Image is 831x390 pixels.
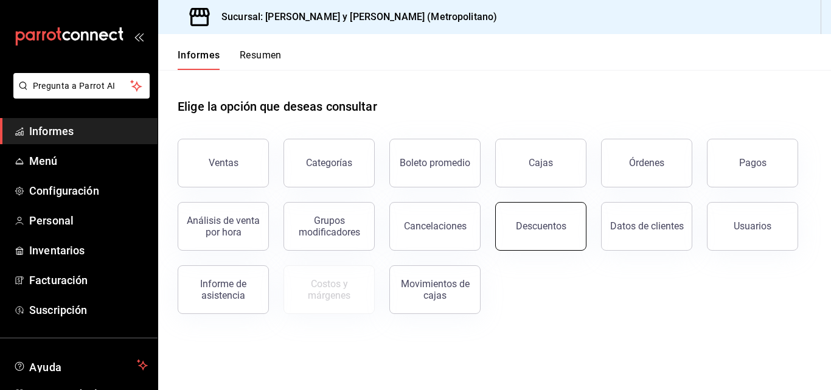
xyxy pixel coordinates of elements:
button: Contrata inventarios para ver este informe [283,265,375,314]
button: Usuarios [707,202,798,251]
button: Informe de asistencia [178,265,269,314]
font: Movimientos de cajas [401,278,470,301]
button: abrir_cajón_menú [134,32,144,41]
font: Sucursal: [PERSON_NAME] y [PERSON_NAME] (Metropolitano) [221,11,497,23]
font: Resumen [240,49,282,61]
font: Informe de asistencia [200,278,246,301]
button: Análisis de venta por hora [178,202,269,251]
button: Categorías [283,139,375,187]
button: Boleto promedio [389,139,481,187]
button: Ventas [178,139,269,187]
font: Usuarios [734,220,771,232]
font: Costos y márgenes [308,278,350,301]
font: Pregunta a Parrot AI [33,81,116,91]
font: Boleto promedio [400,157,470,169]
button: Datos de clientes [601,202,692,251]
button: Grupos modificadores [283,202,375,251]
button: Descuentos [495,202,586,251]
font: Descuentos [516,220,566,232]
button: Cajas [495,139,586,187]
font: Pagos [739,157,767,169]
font: Menú [29,155,58,167]
button: Órdenes [601,139,692,187]
font: Informes [29,125,74,138]
font: Cancelaciones [404,220,467,232]
font: Inventarios [29,244,85,257]
div: pestañas de navegación [178,49,282,70]
font: Análisis de venta por hora [187,215,260,238]
font: Cajas [529,157,553,169]
button: Pregunta a Parrot AI [13,73,150,99]
font: Suscripción [29,304,87,316]
font: Personal [29,214,74,227]
font: Ventas [209,157,238,169]
font: Datos de clientes [610,220,684,232]
font: Facturación [29,274,88,287]
button: Cancelaciones [389,202,481,251]
button: Movimientos de cajas [389,265,481,314]
font: Informes [178,49,220,61]
font: Configuración [29,184,99,197]
font: Órdenes [629,157,664,169]
font: Grupos modificadores [299,215,360,238]
font: Elige la opción que deseas consultar [178,99,377,114]
button: Pagos [707,139,798,187]
font: Ayuda [29,361,62,374]
a: Pregunta a Parrot AI [9,88,150,101]
font: Categorías [306,157,352,169]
